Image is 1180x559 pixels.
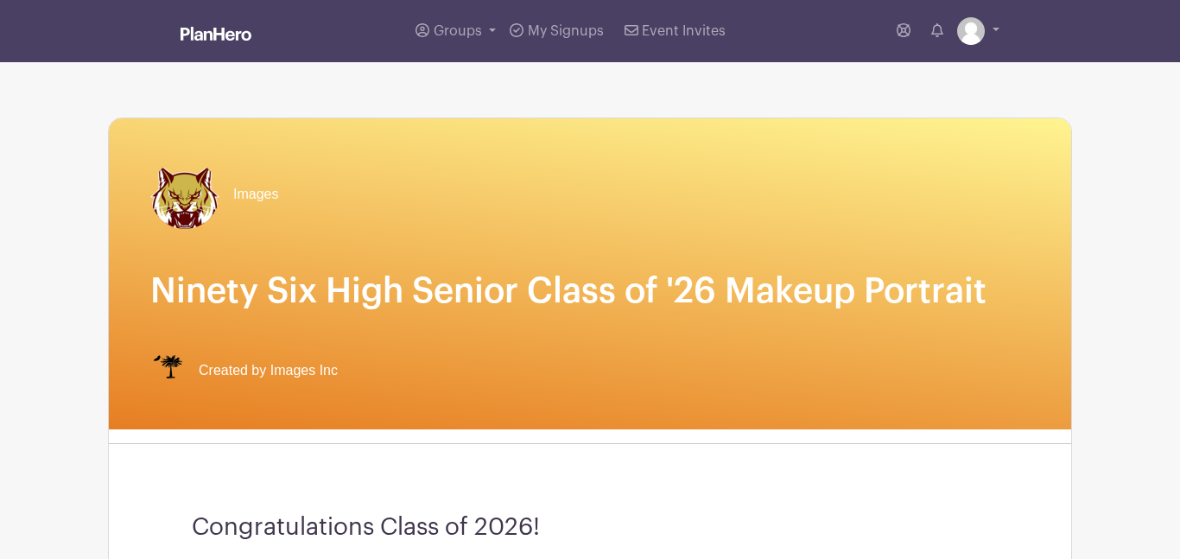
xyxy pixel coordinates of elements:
h1: Ninety Six High Senior Class of '26 Makeup Portrait [150,270,1030,312]
span: Groups [434,24,482,38]
img: 96.png [150,160,219,229]
span: Images [233,184,278,205]
img: IMAGES%20logo%20transparenT%20PNG%20s.png [150,353,185,388]
span: Event Invites [642,24,726,38]
span: Created by Images Inc [199,360,338,381]
h3: Congratulations Class of 2026! [192,513,988,543]
img: logo_white-6c42ec7e38ccf1d336a20a19083b03d10ae64f83f12c07503d8b9e83406b4c7d.svg [181,27,251,41]
img: default-ce2991bfa6775e67f084385cd625a349d9dcbb7a52a09fb2fda1e96e2d18dcdb.png [957,17,985,45]
span: My Signups [528,24,604,38]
